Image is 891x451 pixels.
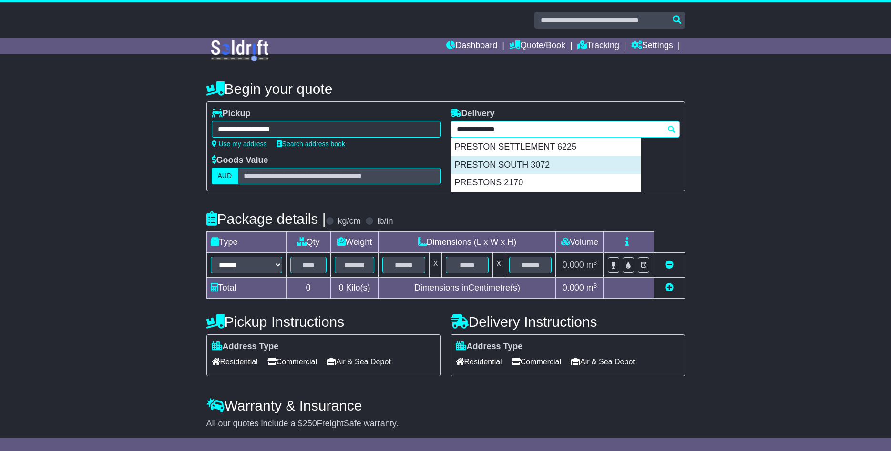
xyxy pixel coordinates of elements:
div: PRESTON SETTLEMENT 6225 [451,138,641,156]
td: Total [206,278,286,299]
td: Dimensions (L x W x H) [379,232,556,253]
span: m [586,260,597,270]
td: Volume [556,232,604,253]
span: Residential [456,354,502,369]
span: 0 [338,283,343,292]
td: 0 [286,278,330,299]
td: Kilo(s) [330,278,379,299]
label: Address Type [212,341,279,352]
td: Type [206,232,286,253]
sup: 3 [594,282,597,289]
a: Settings [631,38,673,54]
span: Air & Sea Depot [327,354,391,369]
span: Commercial [267,354,317,369]
td: Qty [286,232,330,253]
span: Air & Sea Depot [571,354,635,369]
sup: 3 [594,259,597,266]
typeahead: Please provide city [451,121,680,138]
h4: Delivery Instructions [451,314,685,330]
label: Pickup [212,109,251,119]
div: PRESTON SOUTH 3072 [451,156,641,174]
a: Search address book [277,140,345,148]
h4: Warranty & Insurance [206,398,685,413]
span: m [586,283,597,292]
h4: Pickup Instructions [206,314,441,330]
h4: Begin your quote [206,81,685,97]
span: Residential [212,354,258,369]
span: 0.000 [563,260,584,270]
td: x [492,253,505,278]
label: AUD [212,168,238,184]
a: Tracking [577,38,619,54]
a: Use my address [212,140,267,148]
a: Remove this item [665,260,674,270]
label: kg/cm [338,216,360,227]
a: Add new item [665,283,674,292]
a: Dashboard [446,38,497,54]
td: x [430,253,442,278]
label: Delivery [451,109,495,119]
td: Dimensions in Centimetre(s) [379,278,556,299]
h4: Package details | [206,211,326,227]
label: Goods Value [212,155,268,166]
a: Quote/Book [509,38,565,54]
div: All our quotes include a $ FreightSafe warranty. [206,419,685,429]
span: 250 [303,419,317,428]
span: 0.000 [563,283,584,292]
label: Address Type [456,341,523,352]
span: Commercial [512,354,561,369]
td: Weight [330,232,379,253]
label: lb/in [377,216,393,227]
div: PRESTONS 2170 [451,174,641,192]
